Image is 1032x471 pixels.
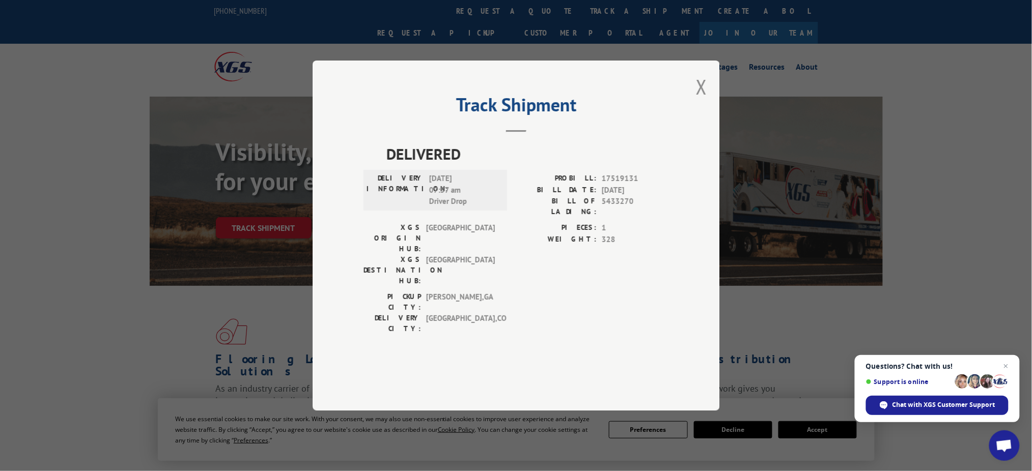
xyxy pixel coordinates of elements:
[516,185,597,196] label: BILL DATE:
[367,173,424,208] label: DELIVERY INFORMATION:
[364,98,669,117] h2: Track Shipment
[386,142,669,165] span: DELIVERED
[892,400,995,409] span: Chat with XGS Customer Support
[364,222,421,254] label: XGS ORIGIN HUB:
[602,234,669,246] span: 328
[364,313,421,334] label: DELIVERY CITY:
[696,73,707,100] button: Close modal
[426,222,495,254] span: [GEOGRAPHIC_DATA]
[866,362,1009,370] span: Questions? Chat with us!
[426,254,495,286] span: [GEOGRAPHIC_DATA]
[989,430,1020,461] div: Open chat
[426,291,495,313] span: [PERSON_NAME] , GA
[429,173,498,208] span: [DATE] 07:57 am Driver Drop
[364,291,421,313] label: PICKUP CITY:
[516,234,597,246] label: WEIGHT:
[426,313,495,334] span: [GEOGRAPHIC_DATA] , CO
[602,196,669,217] span: 5433270
[1000,360,1012,372] span: Close chat
[516,173,597,185] label: PROBILL:
[516,196,597,217] label: BILL OF LADING:
[602,173,669,185] span: 17519131
[516,222,597,234] label: PIECES:
[602,222,669,234] span: 1
[364,254,421,286] label: XGS DESTINATION HUB:
[866,396,1009,415] div: Chat with XGS Customer Support
[602,185,669,196] span: [DATE]
[866,378,952,386] span: Support is online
